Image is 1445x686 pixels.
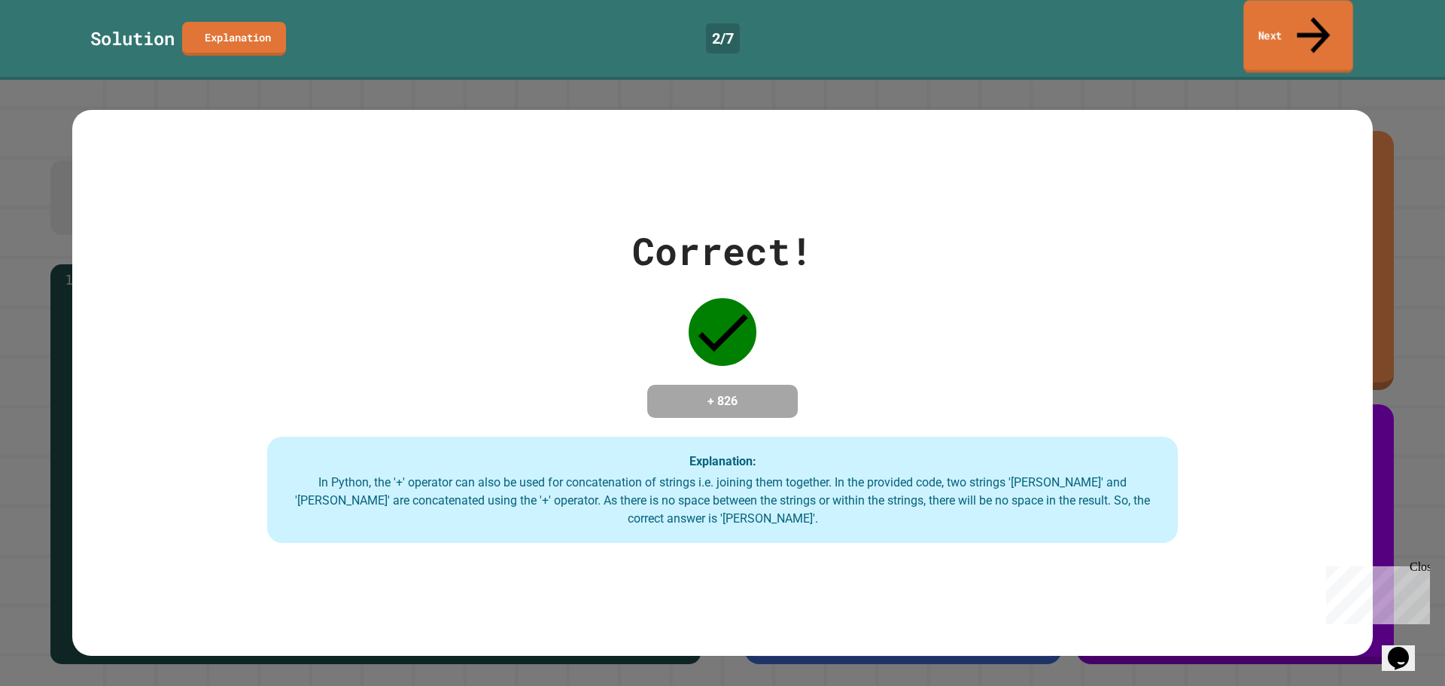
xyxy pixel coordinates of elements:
div: 2 / 7 [706,23,740,53]
div: In Python, the '+' operator can also be used for concatenation of strings i.e. joining them toget... [282,474,1163,528]
h4: + 826 [662,392,783,410]
div: Chat with us now!Close [6,6,104,96]
strong: Explanation: [689,453,756,468]
iframe: chat widget [1382,626,1430,671]
div: Solution [90,25,175,52]
div: Correct! [632,223,813,279]
iframe: chat widget [1320,560,1430,624]
a: Explanation [182,22,286,56]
